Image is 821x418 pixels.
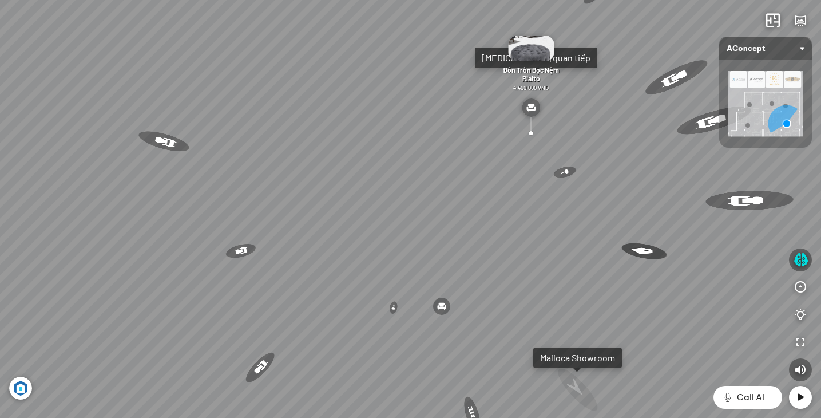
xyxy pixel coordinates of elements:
[508,36,554,61] img: Gh__th__gi_n_Ri_PUHMFDLRDACD.gif
[713,386,782,409] button: Call AI
[737,391,764,404] span: Call AI
[513,84,549,91] span: 4.400.000 VND
[522,98,540,117] img: type_sofa_CL2K24RXHCN6.svg
[9,377,32,400] img: Artboard_6_4x_1_F4RHW9YJWHU.jpg
[727,37,804,60] span: AConcept
[482,52,590,64] div: [MEDICAL_DATA] quan tiếp
[503,66,559,82] span: Đôn Tròn Bọc Nệm Rialto
[728,71,803,136] img: AConcept_CTMHTJT2R6E4.png
[540,352,615,364] div: Malloca Showroom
